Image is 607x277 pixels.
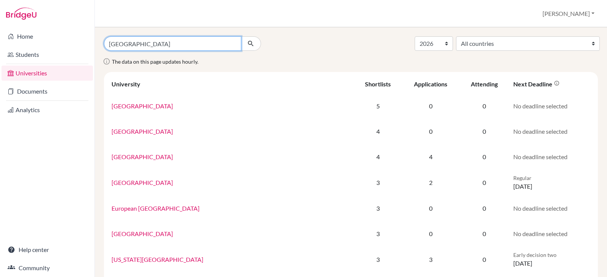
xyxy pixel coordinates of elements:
[459,246,508,272] td: 0
[112,102,173,110] a: [GEOGRAPHIC_DATA]
[354,196,402,221] td: 3
[402,144,459,169] td: 4
[107,75,354,93] th: University
[354,119,402,144] td: 4
[112,230,173,237] a: [GEOGRAPHIC_DATA]
[459,196,508,221] td: 0
[459,144,508,169] td: 0
[354,93,402,119] td: 5
[112,179,173,186] a: [GEOGRAPHIC_DATA]
[2,242,93,257] a: Help center
[6,8,36,20] img: Bridge-U
[354,221,402,246] td: 3
[513,251,590,259] p: Early decision two
[354,169,402,196] td: 3
[402,169,459,196] td: 2
[513,153,568,160] span: No deadline selected
[402,93,459,119] td: 0
[459,93,508,119] td: 0
[513,80,560,88] div: Next deadline
[513,128,568,135] span: No deadline selected
[513,205,568,212] span: No deadline selected
[2,66,93,81] a: Universities
[2,29,93,44] a: Home
[513,102,568,110] span: No deadline selected
[459,221,508,246] td: 0
[471,80,498,88] div: Attending
[2,84,93,99] a: Documents
[354,246,402,272] td: 3
[365,80,391,88] div: Shortlists
[459,119,508,144] td: 0
[354,144,402,169] td: 4
[104,36,241,51] input: Search all universities
[513,230,568,237] span: No deadline selected
[402,119,459,144] td: 0
[509,169,595,196] td: [DATE]
[112,256,203,263] a: [US_STATE][GEOGRAPHIC_DATA]
[2,47,93,62] a: Students
[414,80,447,88] div: Applications
[2,260,93,275] a: Community
[402,221,459,246] td: 0
[509,246,595,272] td: [DATE]
[402,246,459,272] td: 3
[459,169,508,196] td: 0
[112,58,198,65] span: The data on this page updates hourly.
[112,128,173,135] a: [GEOGRAPHIC_DATA]
[513,174,590,182] p: Regular
[402,196,459,221] td: 0
[539,6,598,21] button: [PERSON_NAME]
[112,205,200,212] a: European [GEOGRAPHIC_DATA]
[2,102,93,117] a: Analytics
[112,153,173,160] a: [GEOGRAPHIC_DATA]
